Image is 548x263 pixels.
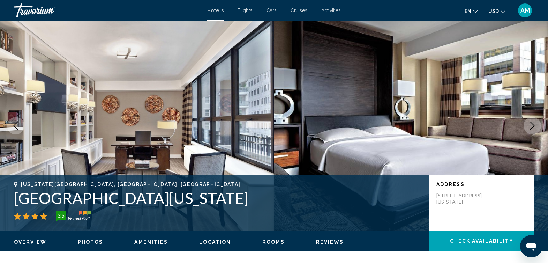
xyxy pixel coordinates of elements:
[450,239,514,244] span: Check Availability
[21,182,240,187] span: [US_STATE][GEOGRAPHIC_DATA], [GEOGRAPHIC_DATA], [GEOGRAPHIC_DATA]
[429,231,534,251] button: Check Availability
[520,7,530,14] span: AM
[78,239,103,245] button: Photos
[78,239,103,245] span: Photos
[7,117,24,134] button: Previous image
[199,239,231,245] span: Location
[238,8,253,13] a: Flights
[520,235,542,257] iframe: Button to launch messaging window
[465,6,478,16] button: Change language
[267,8,277,13] a: Cars
[316,239,344,245] button: Reviews
[207,8,224,13] a: Hotels
[14,239,46,245] button: Overview
[465,8,471,14] span: en
[291,8,307,13] a: Cruises
[134,239,168,245] span: Amenities
[54,211,68,220] div: 3.5
[488,6,505,16] button: Change currency
[488,8,499,14] span: USD
[524,117,541,134] button: Next image
[56,211,91,222] img: trustyou-badge-hor.svg
[14,189,422,207] h1: [GEOGRAPHIC_DATA][US_STATE]
[199,239,231,245] button: Location
[436,182,527,187] p: Address
[14,3,200,17] a: Travorium
[14,239,46,245] span: Overview
[321,8,341,13] a: Activities
[262,239,285,245] button: Rooms
[316,239,344,245] span: Reviews
[516,3,534,18] button: User Menu
[436,192,492,205] p: [STREET_ADDRESS][US_STATE]
[134,239,168,245] button: Amenities
[262,239,285,245] span: Rooms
